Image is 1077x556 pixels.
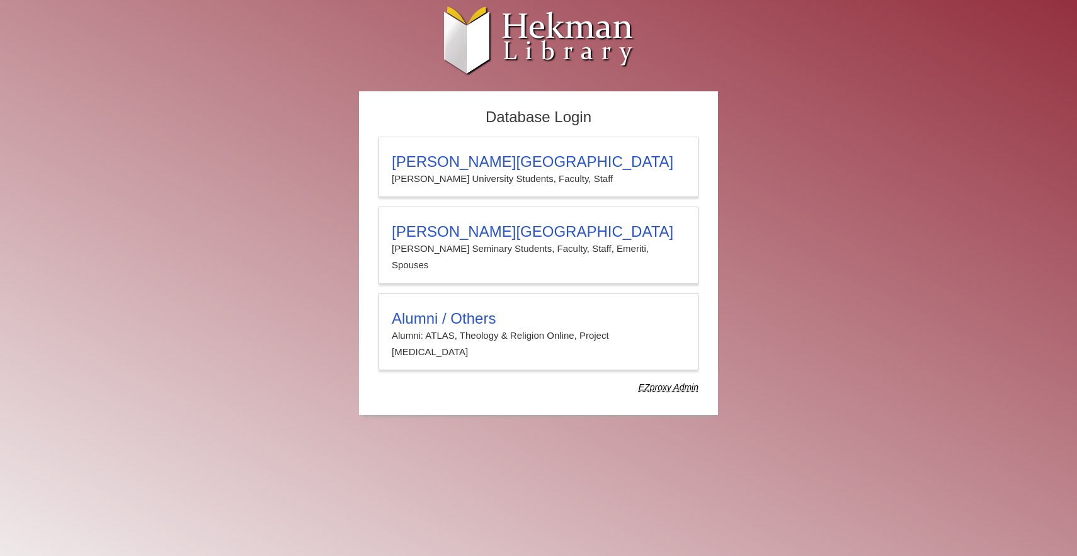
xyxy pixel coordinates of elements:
[392,223,685,241] h3: [PERSON_NAME][GEOGRAPHIC_DATA]
[639,382,698,392] dfn: Use Alumni login
[372,105,705,130] h2: Database Login
[392,310,685,361] summary: Alumni / OthersAlumni: ATLAS, Theology & Religion Online, Project [MEDICAL_DATA]
[392,310,685,327] h3: Alumni / Others
[379,137,698,197] a: [PERSON_NAME][GEOGRAPHIC_DATA][PERSON_NAME] University Students, Faculty, Staff
[392,153,685,171] h3: [PERSON_NAME][GEOGRAPHIC_DATA]
[379,207,698,284] a: [PERSON_NAME][GEOGRAPHIC_DATA][PERSON_NAME] Seminary Students, Faculty, Staff, Emeriti, Spouses
[392,327,685,361] p: Alumni: ATLAS, Theology & Religion Online, Project [MEDICAL_DATA]
[392,171,685,187] p: [PERSON_NAME] University Students, Faculty, Staff
[392,241,685,274] p: [PERSON_NAME] Seminary Students, Faculty, Staff, Emeriti, Spouses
